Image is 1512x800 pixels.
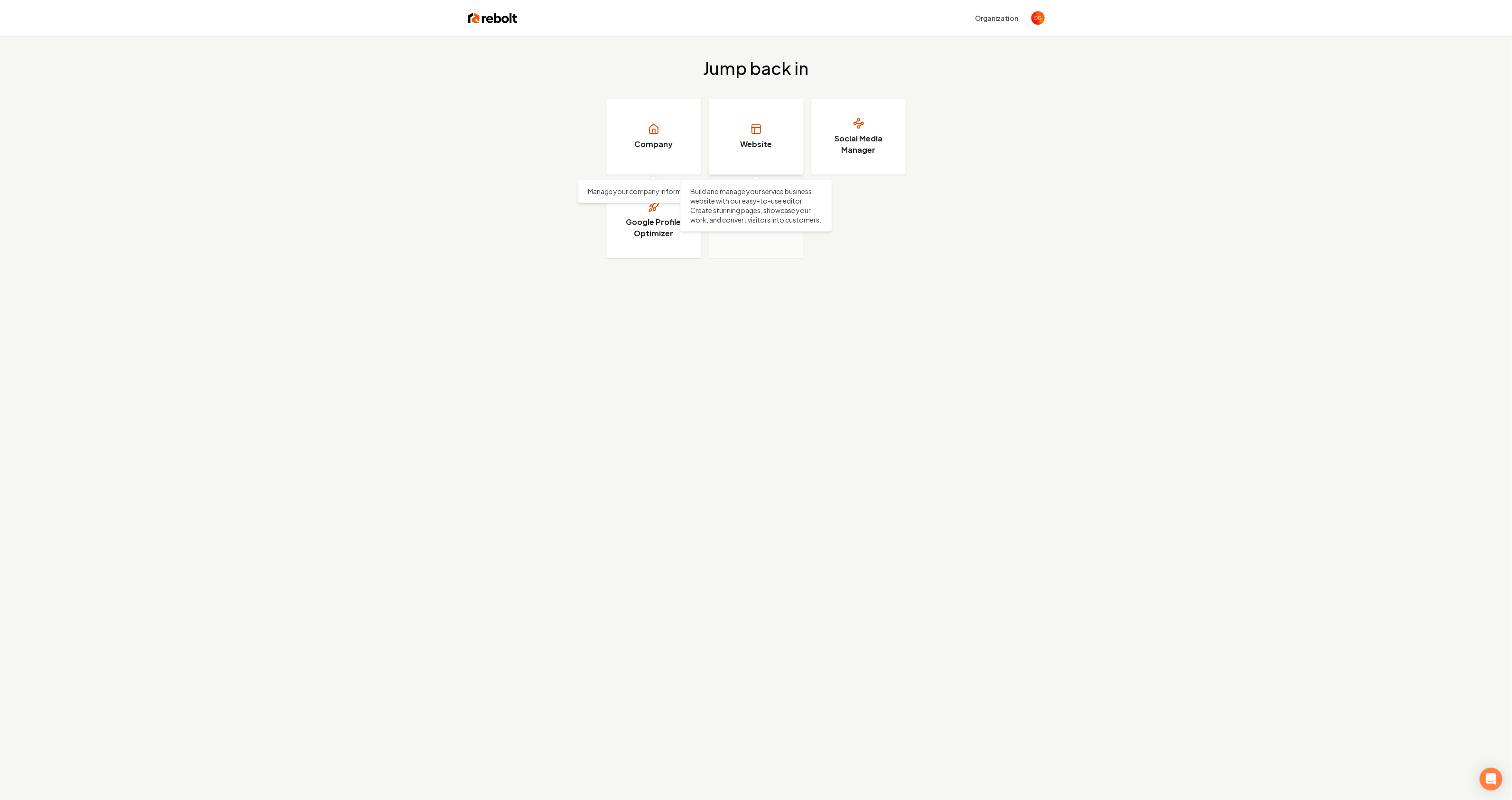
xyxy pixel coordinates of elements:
[704,59,809,78] h2: Jump back in
[709,99,804,175] a: Website
[618,216,689,239] h3: Google Profile Optimizer
[823,133,894,156] h3: Social Media Manager
[1031,11,1045,25] img: Daniel Goldstein
[634,139,673,150] h3: Company
[606,182,701,258] a: Google Profile Optimizer
[970,9,1024,27] button: Organization
[1480,768,1503,791] div: Open Intercom Messenger
[606,99,701,175] a: Company
[1031,11,1045,25] button: Open user button
[811,99,906,175] a: Social Media Manager
[468,11,518,25] img: Rebolt Logo
[690,186,822,224] p: Build and manage your service business website with our easy-to-use editor. Create stunning pages...
[588,186,720,196] p: Manage your company information.
[740,139,772,150] h3: Website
